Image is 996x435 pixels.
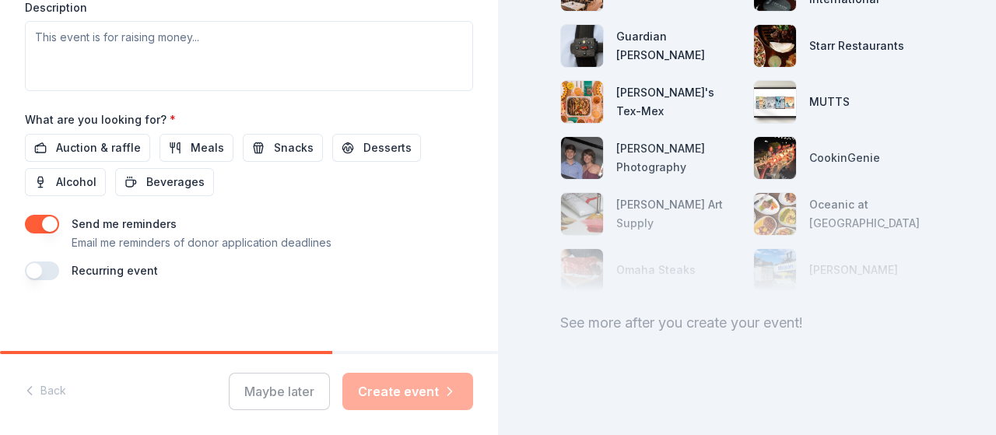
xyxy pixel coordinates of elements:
span: Meals [191,139,224,157]
span: Desserts [363,139,412,157]
button: Auction & raffle [25,134,150,162]
button: Beverages [115,168,214,196]
img: photo for MUTTS [754,81,796,123]
span: Beverages [146,173,205,191]
img: photo for Guardian Angel Device [561,25,603,67]
div: [PERSON_NAME]'s Tex-Mex [616,83,741,121]
div: MUTTS [809,93,850,111]
img: photo for Chuy's Tex-Mex [561,81,603,123]
label: Recurring event [72,264,158,277]
label: Send me reminders [72,217,177,230]
div: Guardian [PERSON_NAME] [616,27,741,65]
button: Meals [160,134,233,162]
label: What are you looking for? [25,112,176,128]
span: Auction & raffle [56,139,141,157]
span: Alcohol [56,173,96,191]
button: Snacks [243,134,323,162]
button: Alcohol [25,168,106,196]
p: Email me reminders of donor application deadlines [72,233,331,252]
div: Starr Restaurants [809,37,904,55]
img: photo for Starr Restaurants [754,25,796,67]
span: Snacks [274,139,314,157]
button: Desserts [332,134,421,162]
div: See more after you create your event! [560,310,934,335]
